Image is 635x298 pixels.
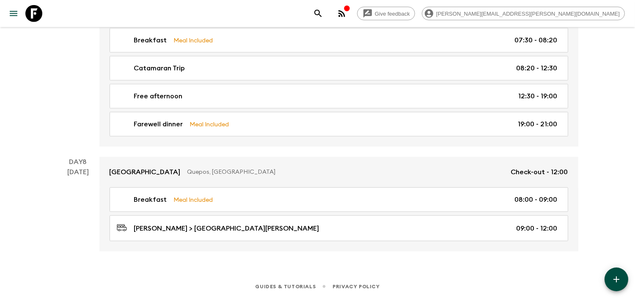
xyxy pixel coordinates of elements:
p: [PERSON_NAME] > [GEOGRAPHIC_DATA][PERSON_NAME] [134,223,319,234]
a: BreakfastMeal Included07:30 - 08:20 [110,28,568,53]
a: Catamaran Trip08:20 - 12:30 [110,56,568,81]
p: 12:30 - 19:00 [519,91,558,101]
span: [PERSON_NAME][EMAIL_ADDRESS][PERSON_NAME][DOMAIN_NAME] [432,11,624,17]
p: 08:00 - 09:00 [515,195,558,205]
p: 08:20 - 12:30 [517,63,558,73]
a: Give feedback [357,7,415,20]
p: Farewell dinner [134,119,183,129]
a: Privacy Policy [333,282,379,291]
a: [PERSON_NAME] > [GEOGRAPHIC_DATA][PERSON_NAME]09:00 - 12:00 [110,215,568,241]
p: [GEOGRAPHIC_DATA] [110,167,181,177]
a: BreakfastMeal Included08:00 - 09:00 [110,187,568,212]
div: [PERSON_NAME][EMAIL_ADDRESS][PERSON_NAME][DOMAIN_NAME] [422,7,625,20]
p: Catamaran Trip [134,63,185,73]
a: Free afternoon12:30 - 19:00 [110,84,568,109]
p: Meal Included [190,120,229,129]
p: 19:00 - 21:00 [518,119,558,129]
a: Guides & Tutorials [255,282,316,291]
div: [DATE] [67,167,89,251]
a: [GEOGRAPHIC_DATA]Quepos, [GEOGRAPHIC_DATA]Check-out - 12:00 [99,157,578,187]
button: search adventures [310,5,327,22]
p: Quepos, [GEOGRAPHIC_DATA] [187,168,504,176]
p: Day 8 [57,157,99,167]
p: 07:30 - 08:20 [515,35,558,45]
span: Give feedback [370,11,415,17]
p: Breakfast [134,35,167,45]
div: [DATE] [67,8,89,147]
p: Breakfast [134,195,167,205]
p: 09:00 - 12:00 [517,223,558,234]
button: menu [5,5,22,22]
a: Farewell dinnerMeal Included19:00 - 21:00 [110,112,568,136]
p: Meal Included [174,36,213,45]
p: Free afternoon [134,91,183,101]
p: Check-out - 12:00 [511,167,568,177]
p: Meal Included [174,195,213,204]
